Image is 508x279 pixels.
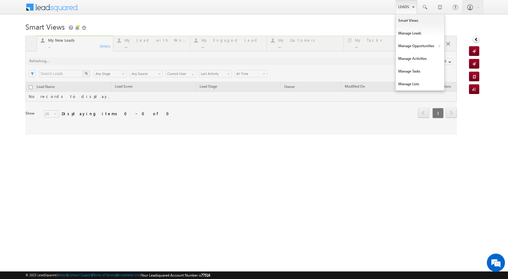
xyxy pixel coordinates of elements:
a: Manage Opportunities [396,40,444,52]
a: Manage Tasks [396,65,444,78]
span: Your Leadsquared Account Number is [141,273,210,277]
a: Contact Support [68,273,92,277]
a: Smart Views [396,14,444,27]
a: About [58,273,67,277]
span: © 2025 LeadSquared | | | | | [25,272,210,278]
span: 77516 [201,273,210,277]
a: Manage Lists [396,78,444,90]
span: Smart Views [25,22,65,31]
a: Acceptable Use [117,273,140,277]
a: Manage Activities [396,52,444,65]
a: Terms of Service [93,273,116,277]
a: Manage Leads [396,27,444,40]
